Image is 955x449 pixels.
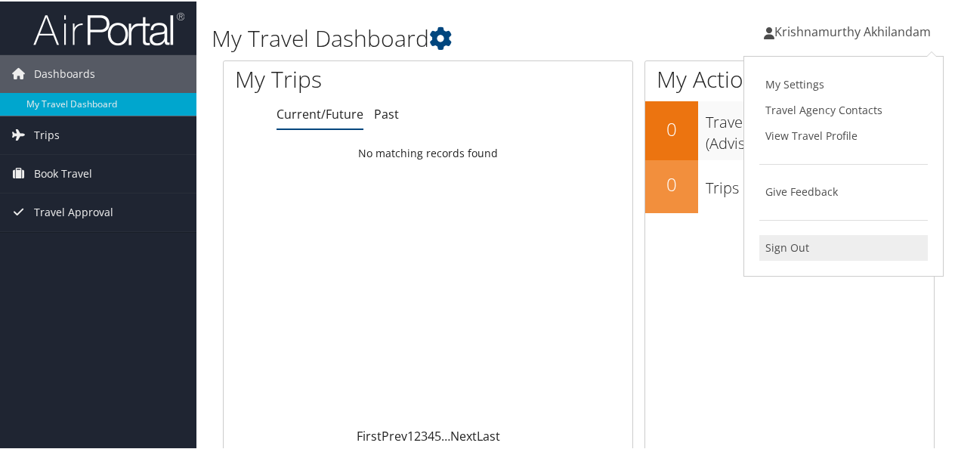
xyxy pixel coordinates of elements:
[759,234,928,259] a: Sign Out
[441,426,450,443] span: …
[645,115,698,141] h2: 0
[764,8,946,53] a: Krishnamurthy Akhilandam
[759,70,928,96] a: My Settings
[374,104,399,121] a: Past
[414,426,421,443] a: 2
[759,96,928,122] a: Travel Agency Contacts
[477,426,500,443] a: Last
[645,170,698,196] h2: 0
[277,104,363,121] a: Current/Future
[382,426,407,443] a: Prev
[33,10,184,45] img: airportal-logo.png
[645,62,934,94] h1: My Action Items
[645,159,934,212] a: 0Trips Missing Hotels
[357,426,382,443] a: First
[212,21,701,53] h1: My Travel Dashboard
[759,122,928,147] a: View Travel Profile
[407,426,414,443] a: 1
[645,100,934,158] a: 0Travel Approvals Pending (Advisor Booked)
[421,426,428,443] a: 3
[774,22,931,39] span: Krishnamurthy Akhilandam
[450,426,477,443] a: Next
[706,169,934,197] h3: Trips Missing Hotels
[34,153,92,191] span: Book Travel
[434,426,441,443] a: 5
[428,426,434,443] a: 4
[706,103,934,153] h3: Travel Approvals Pending (Advisor Booked)
[34,115,60,153] span: Trips
[235,62,451,94] h1: My Trips
[759,178,928,203] a: Give Feedback
[34,54,95,91] span: Dashboards
[224,138,632,166] td: No matching records found
[34,192,113,230] span: Travel Approval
